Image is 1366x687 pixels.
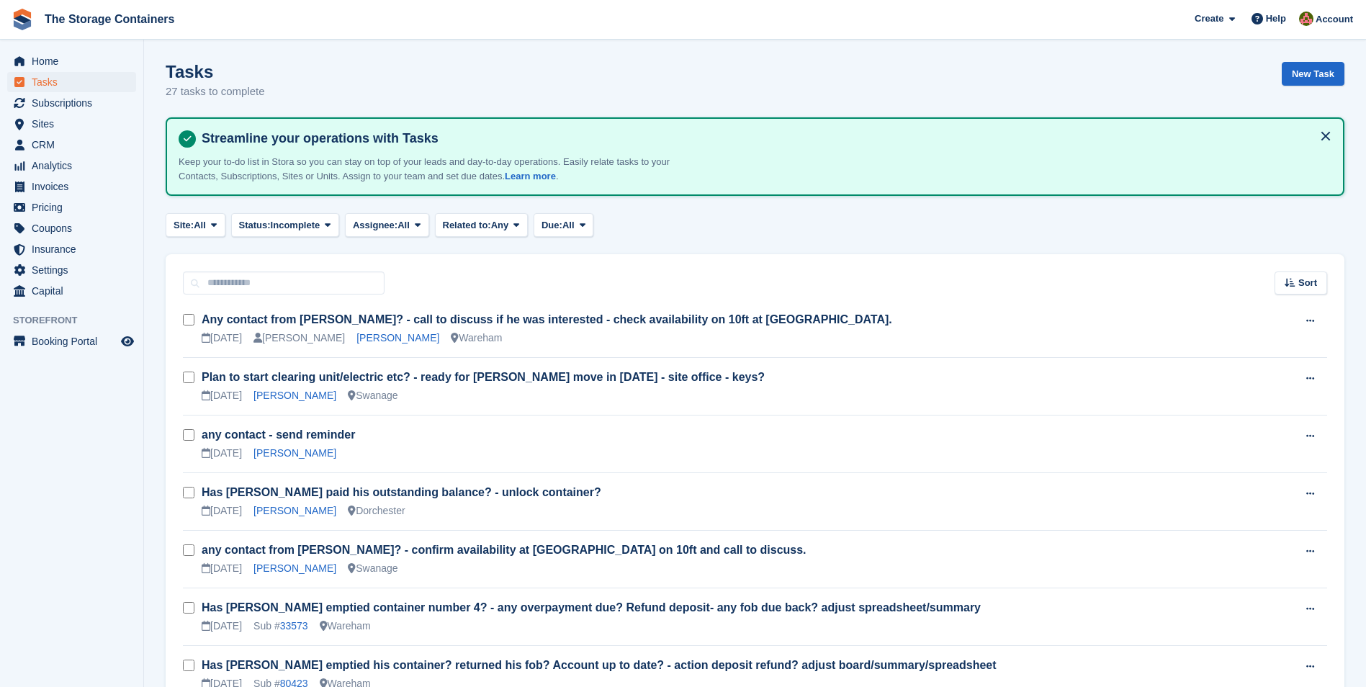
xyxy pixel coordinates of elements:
[253,447,336,459] a: [PERSON_NAME]
[32,135,118,155] span: CRM
[542,218,562,233] span: Due:
[7,135,136,155] a: menu
[32,114,118,134] span: Sites
[202,313,892,325] a: Any contact from [PERSON_NAME]? - call to discuss if he was interested - check availability on 10...
[239,218,271,233] span: Status:
[280,620,308,632] a: 33573
[7,260,136,280] a: menu
[7,72,136,92] a: menu
[202,601,981,614] a: Has [PERSON_NAME] emptied container number 4? - any overpayment due? Refund deposit- any fob due ...
[253,331,345,346] div: [PERSON_NAME]
[253,619,308,634] div: Sub #
[7,114,136,134] a: menu
[32,331,118,351] span: Booking Portal
[1316,12,1353,27] span: Account
[32,197,118,217] span: Pricing
[32,281,118,301] span: Capital
[194,218,206,233] span: All
[1298,276,1317,290] span: Sort
[7,51,136,71] a: menu
[202,371,765,383] a: Plan to start clearing unit/electric etc? - ready for [PERSON_NAME] move in [DATE] - site office ...
[1266,12,1286,26] span: Help
[348,561,397,576] div: Swanage
[202,486,601,498] a: Has [PERSON_NAME] paid his outstanding balance? - unlock container?
[451,331,502,346] div: Wareham
[7,218,136,238] a: menu
[320,619,371,634] div: Wareham
[32,93,118,113] span: Subscriptions
[253,505,336,516] a: [PERSON_NAME]
[166,62,265,81] h1: Tasks
[32,176,118,197] span: Invoices
[174,218,194,233] span: Site:
[1299,12,1313,26] img: Kirsty Simpson
[7,239,136,259] a: menu
[202,446,242,461] div: [DATE]
[443,218,491,233] span: Related to:
[7,197,136,217] a: menu
[7,281,136,301] a: menu
[166,213,225,237] button: Site: All
[202,503,242,518] div: [DATE]
[534,213,593,237] button: Due: All
[7,93,136,113] a: menu
[253,562,336,574] a: [PERSON_NAME]
[397,218,410,233] span: All
[119,333,136,350] a: Preview store
[202,561,242,576] div: [DATE]
[231,213,339,237] button: Status: Incomplete
[32,239,118,259] span: Insurance
[32,72,118,92] span: Tasks
[202,544,806,556] a: any contact from [PERSON_NAME]? - confirm availability at [GEOGRAPHIC_DATA] on 10ft and call to d...
[202,428,355,441] a: any contact - send reminder
[7,331,136,351] a: menu
[356,332,439,343] a: [PERSON_NAME]
[271,218,320,233] span: Incomplete
[179,155,683,183] p: Keep your to-do list in Stora so you can stay on top of your leads and day-to-day operations. Eas...
[345,213,429,237] button: Assignee: All
[435,213,528,237] button: Related to: Any
[39,7,180,31] a: The Storage Containers
[202,331,242,346] div: [DATE]
[13,313,143,328] span: Storefront
[1282,62,1344,86] a: New Task
[32,260,118,280] span: Settings
[196,130,1331,147] h4: Streamline your operations with Tasks
[253,390,336,401] a: [PERSON_NAME]
[202,659,997,671] a: Has [PERSON_NAME] emptied his container? returned his fob? Account up to date? - action deposit r...
[491,218,509,233] span: Any
[32,156,118,176] span: Analytics
[12,9,33,30] img: stora-icon-8386f47178a22dfd0bd8f6a31ec36ba5ce8667c1dd55bd0f319d3a0aa187defe.svg
[348,388,397,403] div: Swanage
[32,218,118,238] span: Coupons
[166,84,265,100] p: 27 tasks to complete
[7,176,136,197] a: menu
[353,218,397,233] span: Assignee:
[32,51,118,71] span: Home
[202,619,242,634] div: [DATE]
[505,171,556,181] a: Learn more
[1195,12,1223,26] span: Create
[562,218,575,233] span: All
[7,156,136,176] a: menu
[202,388,242,403] div: [DATE]
[348,503,405,518] div: Dorchester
